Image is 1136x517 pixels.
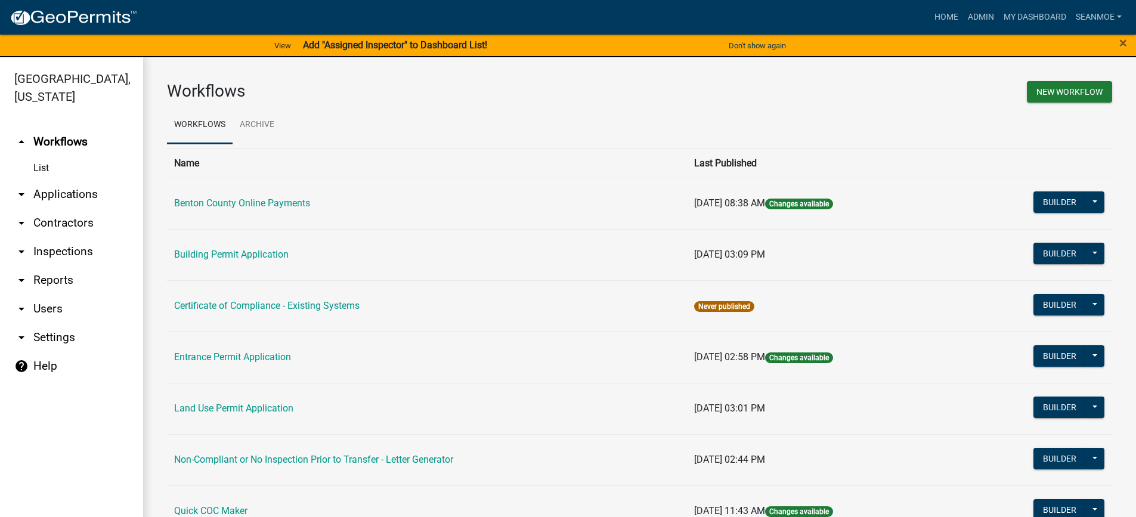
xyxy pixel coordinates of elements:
button: Builder [1033,345,1086,367]
button: Builder [1033,243,1086,264]
a: Quick COC Maker [174,505,247,516]
button: Builder [1033,448,1086,469]
i: help [14,359,29,373]
a: SeanMoe [1071,6,1126,29]
a: Non-Compliant or No Inspection Prior to Transfer - Letter Generator [174,454,453,465]
strong: Add "Assigned Inspector" to Dashboard List! [303,39,487,51]
i: arrow_drop_down [14,244,29,259]
a: Building Permit Application [174,249,289,260]
button: Builder [1033,191,1086,213]
span: [DATE] 11:43 AM [694,505,765,516]
a: Entrance Permit Application [174,351,291,363]
i: arrow_drop_down [14,216,29,230]
th: Name [167,148,687,178]
a: Benton County Online Payments [174,197,310,209]
span: [DATE] 02:58 PM [694,351,765,363]
i: arrow_drop_up [14,135,29,149]
a: Workflows [167,106,233,144]
span: Changes available [765,199,833,209]
a: Admin [963,6,999,29]
th: Last Published [687,148,959,178]
span: × [1119,35,1127,51]
span: Changes available [765,352,833,363]
i: arrow_drop_down [14,187,29,202]
a: Archive [233,106,281,144]
a: Home [930,6,963,29]
span: [DATE] 02:44 PM [694,454,765,465]
span: [DATE] 03:01 PM [694,403,765,414]
i: arrow_drop_down [14,302,29,316]
a: My Dashboard [999,6,1071,29]
span: Never published [694,301,754,312]
span: [DATE] 03:09 PM [694,249,765,260]
h3: Workflows [167,81,631,101]
a: View [270,36,296,55]
button: New Workflow [1027,81,1112,103]
span: [DATE] 08:38 AM [694,197,765,209]
button: Builder [1033,294,1086,315]
i: arrow_drop_down [14,273,29,287]
i: arrow_drop_down [14,330,29,345]
button: Builder [1033,397,1086,418]
button: Close [1119,36,1127,50]
button: Don't show again [724,36,791,55]
a: Certificate of Compliance - Existing Systems [174,300,360,311]
a: Land Use Permit Application [174,403,293,414]
span: Changes available [765,506,833,517]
